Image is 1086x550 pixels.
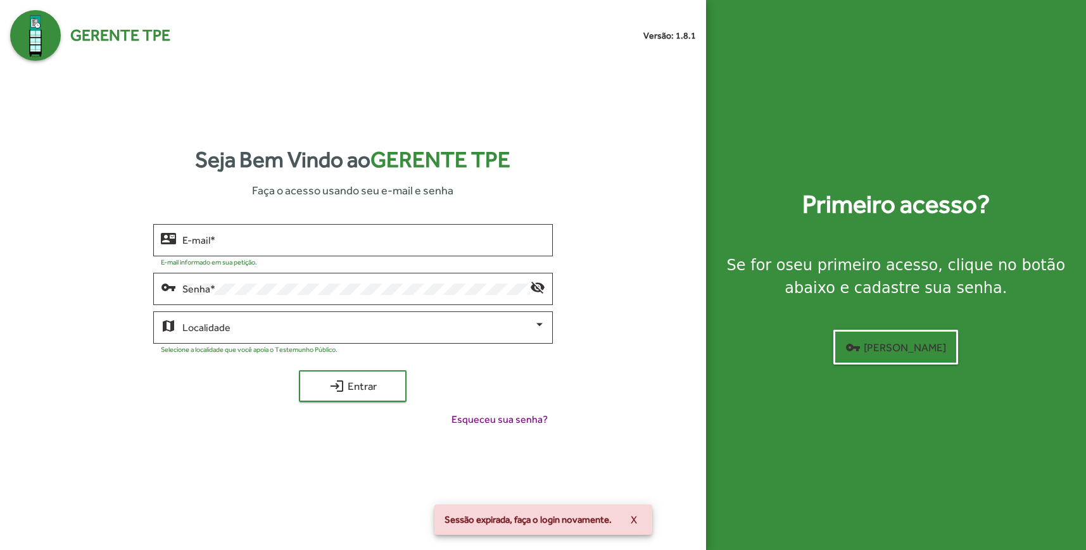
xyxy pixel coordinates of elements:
span: Gerente TPE [370,147,510,172]
span: [PERSON_NAME] [845,336,946,359]
span: Sessão expirada, faça o login novamente. [445,513,612,526]
span: Faça o acesso usando seu e-mail e senha [252,182,453,199]
button: [PERSON_NAME] [833,330,958,365]
strong: Primeiro acesso? [802,185,990,223]
mat-hint: Selecione a localidade que você apoia o Testemunho Público. [161,346,338,353]
strong: Seja Bem Vindo ao [195,143,510,177]
mat-icon: vpn_key [161,279,176,294]
span: Entrar [310,375,395,397]
mat-icon: contact_mail [161,230,176,246]
button: Entrar [299,370,407,402]
small: Versão: 1.8.1 [643,29,696,42]
mat-icon: map [161,318,176,333]
img: Logo Gerente [10,10,61,61]
strong: seu primeiro acesso [786,256,938,274]
mat-icon: vpn_key [845,340,861,355]
span: Gerente TPE [70,23,170,47]
mat-icon: visibility_off [530,279,545,294]
div: Se for o , clique no botão abaixo e cadastre sua senha. [721,254,1071,299]
span: Esqueceu sua senha? [451,412,548,427]
button: X [621,508,647,531]
mat-hint: E-mail informado em sua petição. [161,258,257,266]
mat-icon: login [329,378,344,394]
span: X [631,508,637,531]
